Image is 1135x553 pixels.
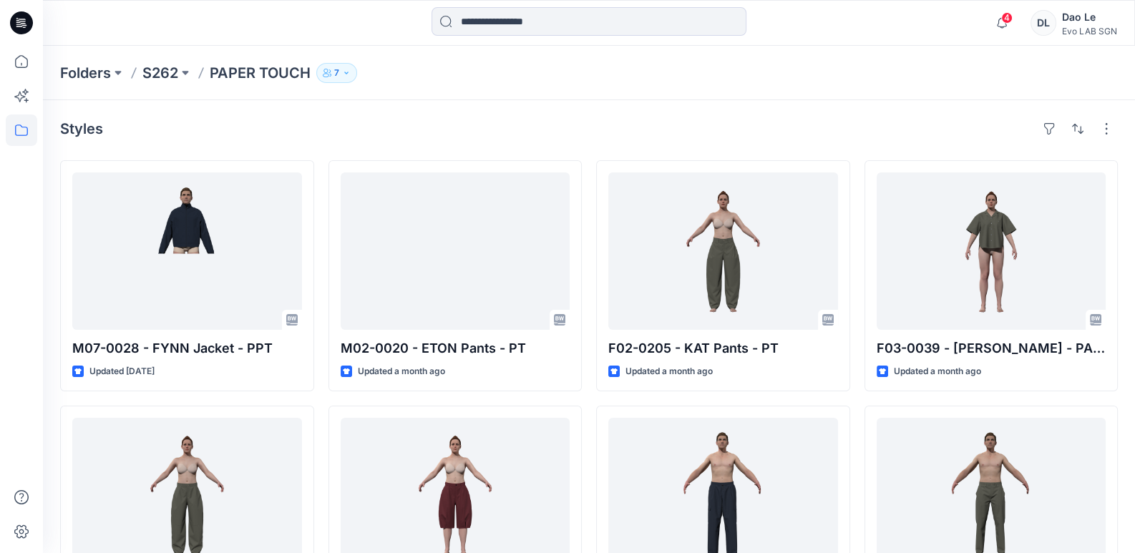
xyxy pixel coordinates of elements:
[1062,9,1117,26] div: Dao Le
[72,338,302,358] p: M07-0028 - FYNN Jacket - PPT
[142,63,178,83] a: S262
[72,172,302,330] a: M07-0028 - FYNN Jacket - PPT
[334,65,339,81] p: 7
[89,364,155,379] p: Updated [DATE]
[341,172,570,330] a: M02-0020 - ETON Pants - PT
[877,338,1106,358] p: F03-0039 - [PERSON_NAME] - PAPER TOUCH
[1001,12,1013,24] span: 4
[1062,26,1117,36] div: Evo LAB SGN
[608,338,838,358] p: F02-0205 - KAT Pants - PT
[608,172,838,330] a: F02-0205 - KAT Pants - PT
[877,172,1106,330] a: F03-0039 - DANI Shirt - PAPER TOUCH
[60,120,103,137] h4: Styles
[625,364,713,379] p: Updated a month ago
[316,63,357,83] button: 7
[1031,10,1056,36] div: DL
[210,63,311,83] p: PAPER TOUCH
[60,63,111,83] a: Folders
[341,338,570,358] p: M02-0020 - ETON Pants - PT
[894,364,981,379] p: Updated a month ago
[358,364,445,379] p: Updated a month ago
